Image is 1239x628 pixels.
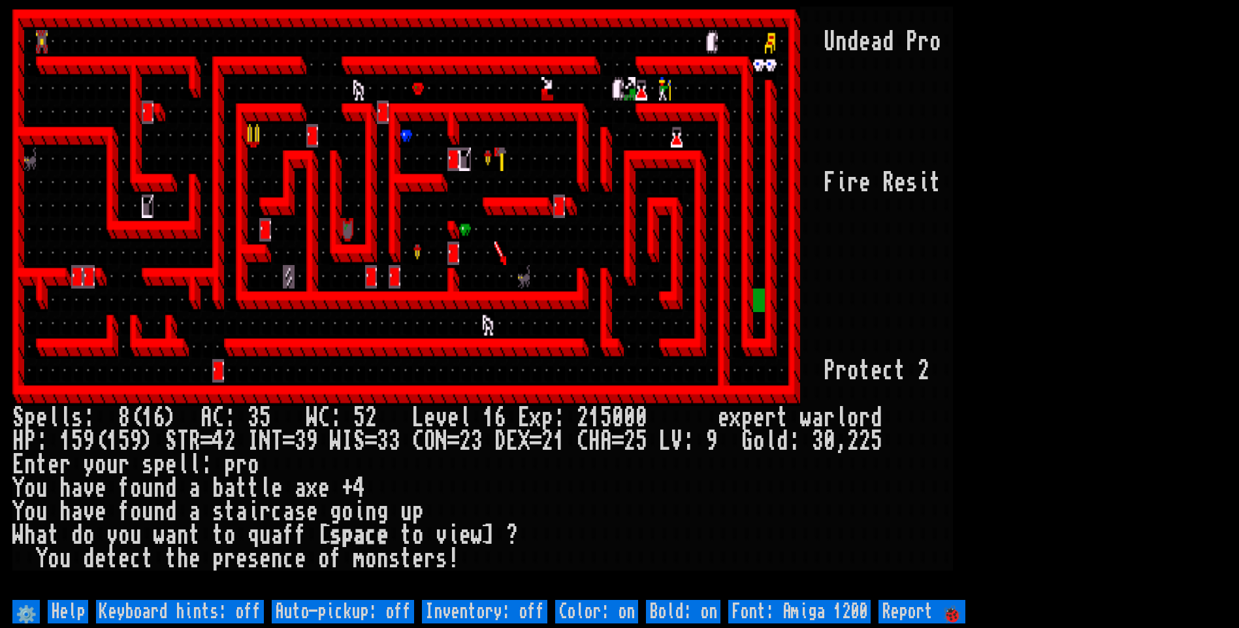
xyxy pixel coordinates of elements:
div: c [882,359,894,383]
div: 5 [636,430,647,453]
div: a [189,500,201,524]
div: 0 [624,406,636,430]
div: 5 [71,430,83,453]
div: e [424,406,436,430]
div: r [224,547,236,571]
div: n [177,524,189,547]
div: e [189,547,201,571]
div: o [224,524,236,547]
div: t [142,547,153,571]
div: W [12,524,24,547]
div: n [153,500,165,524]
div: 5 [600,406,612,430]
input: Auto-pickup: off [272,600,414,623]
div: o [48,547,59,571]
div: d [882,30,894,54]
div: 0 [824,430,835,453]
div: u [59,547,71,571]
div: E [506,430,518,453]
div: p [412,500,424,524]
div: r [424,547,436,571]
div: I [342,430,353,453]
div: 9 [83,430,95,453]
div: F [824,171,835,195]
div: u [259,524,271,547]
div: H [12,430,24,453]
div: P [906,30,918,54]
div: t [236,477,248,500]
div: i [248,500,259,524]
div: o [83,524,95,547]
div: t [48,524,59,547]
div: s [248,547,259,571]
div: e [753,406,765,430]
div: x [530,406,541,430]
div: a [71,477,83,500]
div: e [271,477,283,500]
div: b [212,477,224,500]
div: a [295,477,306,500]
div: : [83,406,95,430]
div: e [459,524,471,547]
div: : [553,406,565,430]
div: : [36,430,48,453]
div: i [835,171,847,195]
div: 1 [142,406,153,430]
div: I [248,430,259,453]
div: E [12,453,24,477]
div: u [142,477,153,500]
div: a [271,524,283,547]
div: 3 [377,430,389,453]
div: C [212,406,224,430]
div: u [106,453,118,477]
div: s [389,547,400,571]
div: w [800,406,812,430]
div: ( [95,430,106,453]
div: d [871,406,882,430]
div: r [824,406,835,430]
div: W [330,430,342,453]
div: u [130,524,142,547]
div: S [353,430,365,453]
div: 1 [483,406,494,430]
div: P [824,359,835,383]
div: l [48,406,59,430]
div: l [835,406,847,430]
div: = [447,430,459,453]
div: r [236,453,248,477]
div: 1 [588,406,600,430]
div: d [165,500,177,524]
div: r [765,406,777,430]
div: c [130,547,142,571]
input: Help [48,600,88,623]
div: v [83,477,95,500]
div: a [71,500,83,524]
div: o [318,547,330,571]
div: C [412,430,424,453]
div: P [24,430,36,453]
div: 1 [106,430,118,453]
div: e [871,359,882,383]
div: 0 [636,406,647,430]
div: h [24,524,36,547]
div: l [459,406,471,430]
div: t [859,359,871,383]
div: d [165,477,177,500]
div: v [83,500,95,524]
div: o [24,500,36,524]
div: t [777,406,788,430]
div: ] [483,524,494,547]
div: e [859,30,871,54]
div: t [212,524,224,547]
div: t [189,524,201,547]
input: Font: Amiga 1200 [728,600,871,623]
div: 2 [577,406,588,430]
div: e [95,547,106,571]
div: + [342,477,353,500]
div: o [24,477,36,500]
div: , [835,430,847,453]
div: n [271,547,283,571]
div: X [518,430,530,453]
div: 6 [153,406,165,430]
div: 3 [389,430,400,453]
